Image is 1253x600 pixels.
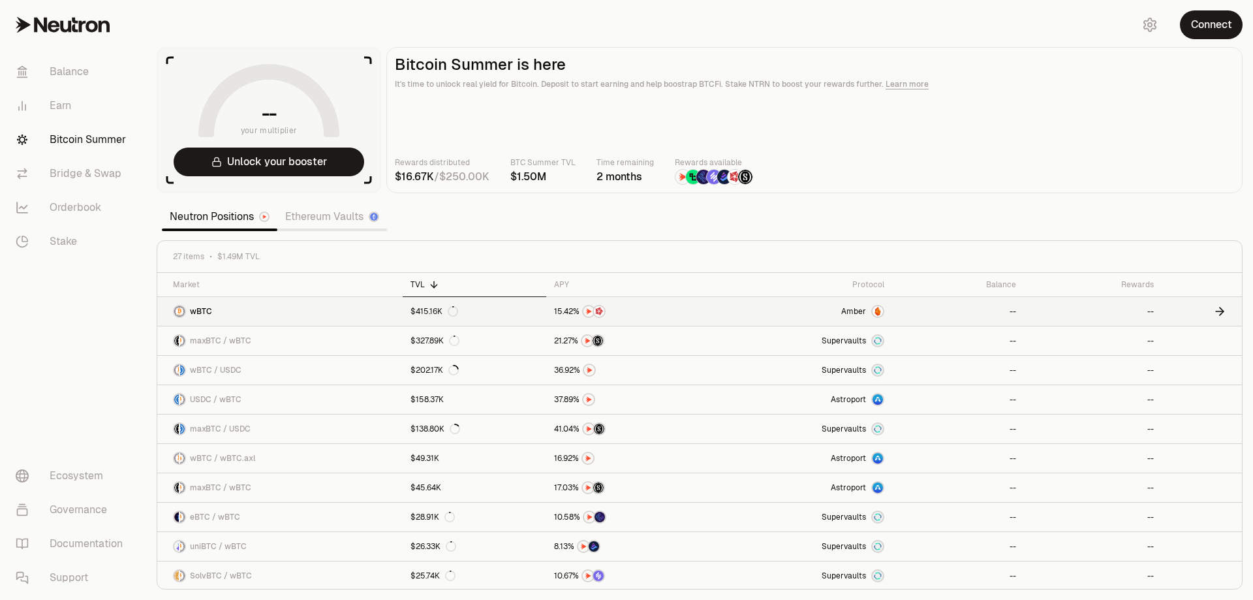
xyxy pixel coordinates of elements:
[831,453,866,464] span: Astroport
[241,124,298,137] span: your multiplier
[720,297,892,326] a: AmberAmber
[554,481,712,494] button: NTRNStructured Points
[546,415,720,443] a: NTRNStructured Points
[403,415,546,443] a: $138.80K
[546,503,720,531] a: NTRNEtherFi Points
[174,306,185,317] img: wBTC Logo
[873,512,883,522] img: Supervaults
[892,532,1024,561] a: --
[1024,385,1162,414] a: --
[578,541,589,552] img: NTRN
[1024,297,1162,326] a: --
[554,511,712,524] button: NTRNEtherFi Points
[403,503,546,531] a: $28.91K
[190,365,241,375] span: wBTC / USDC
[395,55,1234,74] h2: Bitcoin Summer is here
[822,424,866,434] span: Supervaults
[892,356,1024,385] a: --
[546,561,720,590] a: NTRNSolv Points
[728,279,884,290] div: Protocol
[583,571,593,581] img: NTRN
[593,482,604,493] img: Structured Points
[583,306,594,317] img: NTRN
[720,503,892,531] a: SupervaultsSupervaults
[403,356,546,385] a: $202.17K
[1024,532,1162,561] a: --
[510,156,576,169] p: BTC Summer TVL
[873,365,883,375] img: Supervaults
[892,444,1024,473] a: --
[157,473,403,502] a: maxBTC LogowBTC LogomaxBTC / wBTC
[584,365,595,375] img: NTRN
[174,571,179,581] img: SolvBTC Logo
[190,541,247,552] span: uniBTC / wBTC
[841,306,866,317] span: Amber
[720,473,892,502] a: Astroport
[583,424,594,434] img: NTRN
[180,571,185,581] img: wBTC Logo
[546,532,720,561] a: NTRNBedrock Diamonds
[395,156,489,169] p: Rewards distributed
[675,170,690,184] img: NTRN
[410,541,456,552] div: $26.33K
[410,336,459,346] div: $327.89K
[190,336,251,346] span: maxBTC / wBTC
[1024,473,1162,502] a: --
[593,571,604,581] img: Solv Points
[5,527,141,561] a: Documentation
[180,512,185,522] img: wBTC Logo
[180,453,185,464] img: wBTC.axl Logo
[1180,10,1243,39] button: Connect
[892,415,1024,443] a: --
[822,571,866,581] span: Supervaults
[403,444,546,473] a: $49.31K
[707,170,721,184] img: Solv Points
[277,204,387,230] a: Ethereum Vaults
[1024,326,1162,355] a: --
[583,482,593,493] img: NTRN
[174,365,179,375] img: wBTC Logo
[892,473,1024,502] a: --
[583,394,594,405] img: NTRN
[5,157,141,191] a: Bridge & Swap
[554,305,712,318] button: NTRNMars Fragments
[717,170,732,184] img: Bedrock Diamonds
[174,148,364,176] button: Unlock your booster
[892,385,1024,414] a: --
[190,571,252,581] span: SolvBTC / wBTC
[410,279,538,290] div: TVL
[1024,503,1162,531] a: --
[554,452,712,465] button: NTRN
[554,334,712,347] button: NTRNStructured Points
[720,385,892,414] a: Astroport
[217,251,260,262] span: $1.49M TVL
[180,394,185,405] img: wBTC Logo
[174,512,179,522] img: eBTC Logo
[720,561,892,590] a: SupervaultsSupervaults
[5,225,141,259] a: Stake
[5,459,141,493] a: Ecosystem
[546,356,720,385] a: NTRN
[180,365,185,375] img: USDC Logo
[173,251,204,262] span: 27 items
[410,482,441,493] div: $45.64K
[584,512,595,522] img: NTRN
[174,541,179,552] img: uniBTC Logo
[886,79,929,89] a: Learn more
[686,170,700,184] img: Lombard Lux
[720,356,892,385] a: SupervaultsSupervaults
[1032,279,1154,290] div: Rewards
[174,424,179,434] img: maxBTC Logo
[262,103,277,124] h1: --
[395,78,1234,91] p: It's time to unlock real yield for Bitcoin. Deposit to start earning and help boostrap BTCFi. Sta...
[696,170,711,184] img: EtherFi Points
[370,213,378,221] img: Ethereum Logo
[174,394,179,405] img: USDC Logo
[190,306,212,317] span: wBTC
[173,279,395,290] div: Market
[554,393,712,406] button: NTRN
[546,297,720,326] a: NTRNMars Fragments
[403,532,546,561] a: $26.33K
[403,561,546,590] a: $25.74K
[5,89,141,123] a: Earn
